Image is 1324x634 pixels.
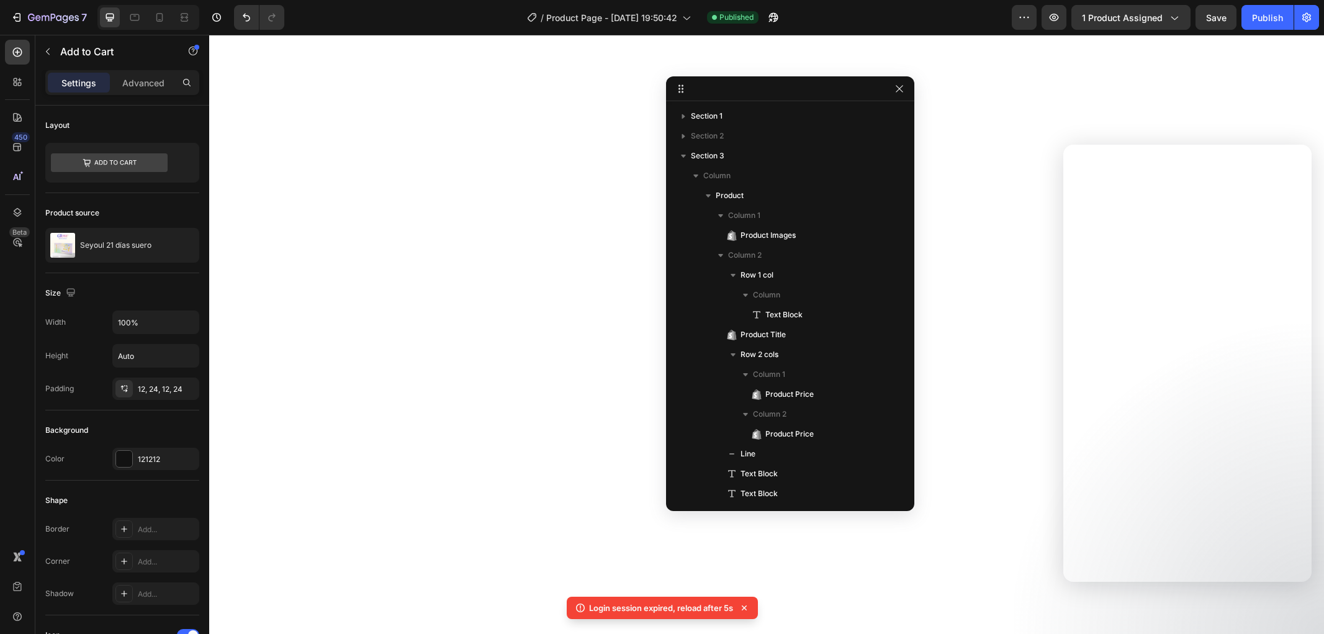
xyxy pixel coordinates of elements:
[113,345,199,367] input: Auto
[45,495,68,506] div: Shape
[741,468,778,480] span: Text Block
[122,76,164,89] p: Advanced
[5,5,92,30] button: 7
[45,207,99,219] div: Product source
[45,556,70,567] div: Corner
[45,350,68,361] div: Height
[138,384,196,395] div: 12, 24, 12, 24
[1282,573,1312,603] iframe: Intercom live chat
[45,453,65,464] div: Color
[741,269,773,281] span: Row 1 col
[60,44,166,59] p: Add to Cart
[45,383,74,394] div: Padding
[80,241,151,250] p: Seyoul 21 días suero
[138,556,196,568] div: Add...
[61,76,96,89] p: Settings
[113,311,199,333] input: Auto
[589,602,733,614] p: Login session expired, reload after 5s
[691,130,724,142] span: Section 2
[1063,145,1312,582] iframe: Intercom live chat
[765,388,814,401] span: Product Price
[234,5,284,30] div: Undo/Redo
[1241,5,1294,30] button: Publish
[45,285,78,302] div: Size
[728,209,760,222] span: Column 1
[546,11,677,24] span: Product Page - [DATE] 19:50:42
[765,309,803,321] span: Text Block
[741,448,755,460] span: Line
[45,523,70,535] div: Border
[9,227,30,237] div: Beta
[12,132,30,142] div: 450
[1196,5,1236,30] button: Save
[1082,11,1163,24] span: 1 product assigned
[81,10,87,25] p: 7
[753,289,780,301] span: Column
[719,12,754,23] span: Published
[209,35,1324,634] iframe: Design area
[741,348,778,361] span: Row 2 cols
[45,120,70,131] div: Layout
[1206,12,1227,23] span: Save
[703,170,731,182] span: Column
[741,229,796,242] span: Product Images
[691,150,724,162] span: Section 3
[138,524,196,535] div: Add...
[728,249,762,261] span: Column 2
[45,425,88,436] div: Background
[138,454,196,465] div: 121212
[50,233,75,258] img: product feature img
[1252,11,1283,24] div: Publish
[716,189,744,202] span: Product
[1071,5,1191,30] button: 1 product assigned
[765,428,814,440] span: Product Price
[138,589,196,600] div: Add...
[753,408,786,420] span: Column 2
[741,328,786,341] span: Product Title
[753,368,785,381] span: Column 1
[691,110,723,122] span: Section 1
[741,487,778,500] span: Text Block
[541,11,544,24] span: /
[45,588,74,599] div: Shadow
[45,317,66,328] div: Width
